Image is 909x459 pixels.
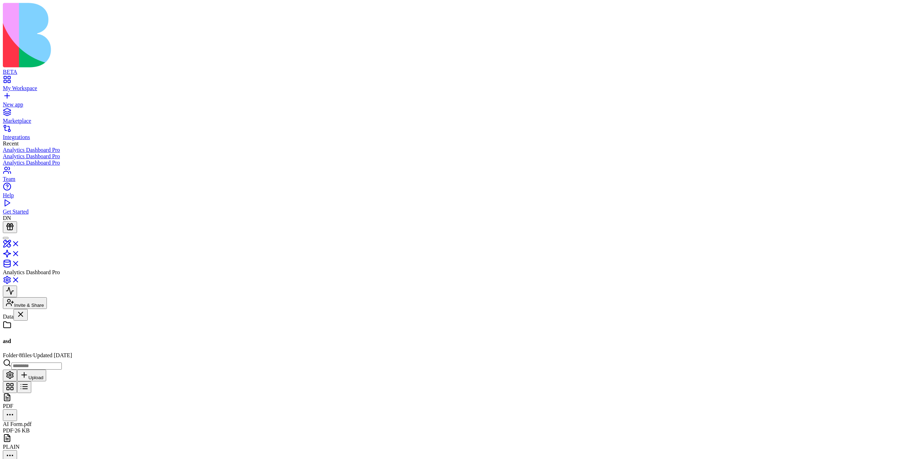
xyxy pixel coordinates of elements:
span: Data [3,314,13,320]
span: Analytics Dashboard Pro [3,269,60,275]
span: · [13,427,15,433]
a: My Workspace [3,79,906,92]
div: Team [3,176,906,182]
div: AI Form.pdf [3,421,906,427]
h4: asd [3,338,906,344]
button: Invite & Share [3,297,47,309]
span: Recent [3,140,18,146]
a: Analytics Dashboard Pro [3,160,906,166]
a: Team [3,170,906,182]
a: Get Started [3,202,906,215]
a: Integrations [3,128,906,140]
button: Upload [17,370,46,381]
span: PDF [3,427,13,433]
div: My Workspace [3,85,906,92]
span: · [18,352,19,358]
span: 8 files [19,352,32,358]
span: DN [3,215,11,221]
div: Integrations [3,134,906,140]
div: New app [3,101,906,108]
div: BETA [3,69,906,75]
span: Folder [3,352,18,358]
div: PLAIN [3,444,906,450]
a: Analytics Dashboard Pro [3,147,906,153]
span: Updated [DATE] [33,352,72,358]
div: Help [3,192,906,199]
a: Marketplace [3,111,906,124]
a: Help [3,186,906,199]
a: Analytics Dashboard Pro [3,153,906,160]
span: 26 KB [15,427,29,433]
div: Marketplace [3,118,906,124]
a: BETA [3,62,906,75]
span: · [32,352,33,358]
a: New app [3,95,906,108]
div: Get Started [3,209,906,215]
img: logo [3,3,288,67]
div: PDF [3,403,906,409]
